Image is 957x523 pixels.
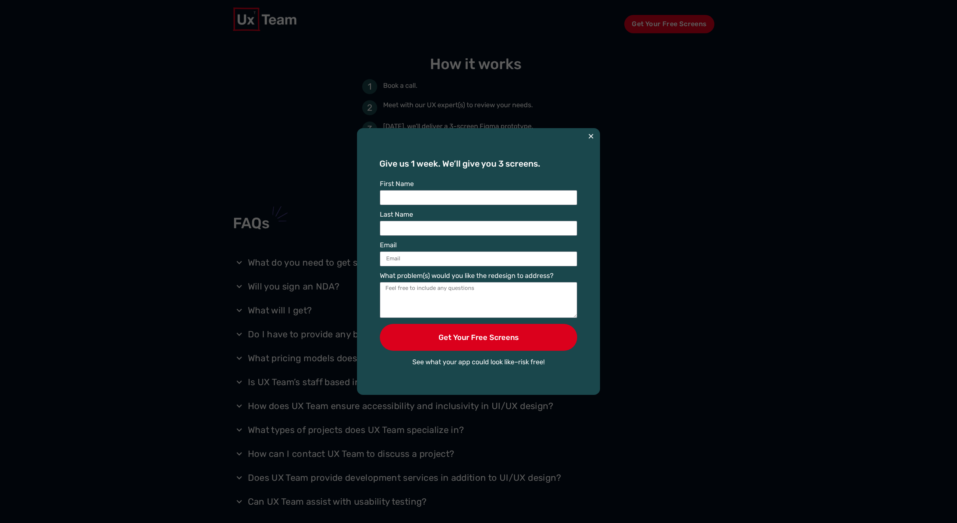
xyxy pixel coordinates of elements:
label: Last Name [380,211,413,221]
label: First Name [380,180,414,190]
label: What problem(s) would you like the redesign to address? [380,272,554,282]
button: × [588,128,594,145]
iframe: Chat Widget [920,487,957,523]
form: New Form [380,180,577,357]
span: Get Your Free Screens [439,334,519,341]
h3: Give us 1 week. We’ll give you 3 screens. [379,160,578,168]
input: Email [380,251,577,266]
label: Email [380,242,397,251]
button: Get Your Free Screens [380,324,577,351]
p: See what your app could look like–risk free! [379,357,578,367]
